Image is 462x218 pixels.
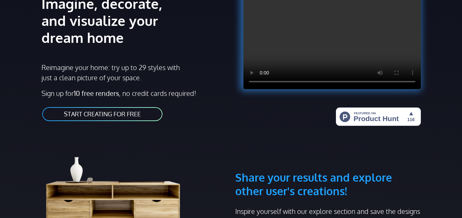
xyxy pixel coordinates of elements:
img: HomeStyler AI - Interior Design Made Easy: One Click to Your Dream Home | Product Hunt [336,107,421,126]
strong: 10 free renders [74,89,119,98]
p: Reimagine your home: try up to 29 styles with just a clean picture of your space. [41,62,181,83]
h3: Share your results and explore other user's creations! [235,138,421,198]
a: START CREATING FOR FREE [41,106,163,122]
p: Sign up for , no credit cards required! [41,88,227,98]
